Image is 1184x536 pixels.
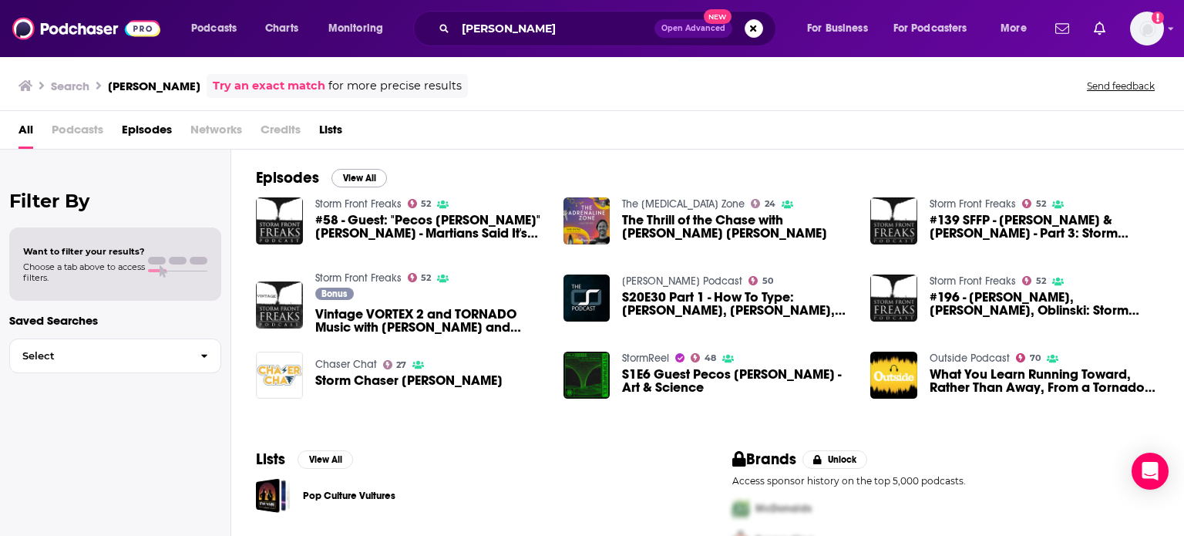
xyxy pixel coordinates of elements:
[622,352,669,365] a: StormReel
[9,190,221,212] h2: Filter By
[122,117,172,149] span: Episodes
[9,313,221,328] p: Saved Searches
[421,275,431,281] span: 52
[1001,18,1027,39] span: More
[9,339,221,373] button: Select
[883,16,990,41] button: open menu
[12,14,160,43] a: Podchaser - Follow, Share and Rate Podcasts
[796,16,887,41] button: open menu
[213,77,325,95] a: Try an exact match
[807,18,868,39] span: For Business
[1022,276,1046,285] a: 52
[930,368,1159,394] span: What You Learn Running Toward, Rather Than Away, From a Tornado, With [PERSON_NAME]
[765,201,775,207] span: 24
[265,18,298,39] span: Charts
[732,475,1159,487] p: Access sponsor history on the top 5,000 podcasts.
[256,281,303,329] img: Vintage VORTEX 2 and TORNADO Music with Karen Kosiba and Pecos Hank Schyma (10)
[1132,453,1169,490] div: Open Intercom Messenger
[1130,12,1164,46] button: Show profile menu
[930,291,1159,317] span: #196 - [PERSON_NAME], [PERSON_NAME], Oblinski: Storm Chaser Roundtable 2
[622,368,852,394] span: S1E6 Guest Pecos [PERSON_NAME] - Art & Science
[256,197,303,244] img: #58 - Guest: "Pecos Hank" Schyma - Martians Said It's False
[1088,15,1112,42] a: Show notifications dropdown
[408,199,432,208] a: 52
[622,197,745,211] a: The Adrenaline Zone
[256,478,291,513] a: Pop Culture Vultures
[930,352,1010,365] a: Outside Podcast
[18,117,33,149] span: All
[190,117,242,149] span: Networks
[1082,79,1159,93] button: Send feedback
[893,18,967,39] span: For Podcasters
[255,16,308,41] a: Charts
[52,117,103,149] span: Podcasts
[328,77,462,95] span: for more precise results
[315,308,545,334] span: Vintage VORTEX 2 and TORNADO Music with [PERSON_NAME] and Pecos [PERSON_NAME] (10)
[261,117,301,149] span: Credits
[191,18,237,39] span: Podcasts
[661,25,725,32] span: Open Advanced
[51,79,89,93] h3: Search
[563,197,610,244] img: The Thrill of the Chase with Storm Chaser Hank Schyma
[1036,278,1046,285] span: 52
[421,201,431,207] span: 52
[256,450,285,469] h2: Lists
[755,502,812,515] span: McDonalds
[691,353,716,362] a: 48
[1130,12,1164,46] span: Logged in as kristenfisher_dk
[108,79,200,93] h3: [PERSON_NAME]
[1022,199,1046,208] a: 52
[930,214,1159,240] a: #139 SFFP - Hank Schyma & Raychel Sanner - Part 3: Storm Training (Storm Identification)
[383,360,407,369] a: 27
[315,197,402,211] a: Storm Front Freaks
[622,214,852,240] a: The Thrill of the Chase with Storm Chaser Hank Schyma
[303,487,395,504] a: Pop Culture Vultures
[930,291,1159,317] a: #196 - Shaw, Schyma, Oblinski: Storm Chaser Roundtable 2
[1036,201,1046,207] span: 52
[1152,12,1164,24] svg: Add a profile image
[762,278,773,285] span: 50
[930,368,1159,394] a: What You Learn Running Toward, Rather Than Away, From a Tornado, With Pecos Hank
[23,246,145,257] span: Want to filter your results?
[256,168,319,187] h2: Episodes
[396,362,406,369] span: 27
[10,351,188,361] span: Select
[23,261,145,283] span: Choose a tab above to access filters.
[930,214,1159,240] span: #139 SFFP - [PERSON_NAME] & [PERSON_NAME] - Part 3: Storm Training (Storm Identification)
[1016,353,1041,362] a: 70
[321,289,347,298] span: Bonus
[563,275,610,322] a: S20E30 Part 1 - How To Type: Donna Tartt, Alyssa Graham, Hank Schyma, Wes Anderson and more
[256,352,303,399] img: Storm Chaser Pecos Hank
[704,9,732,24] span: New
[315,374,503,387] span: Storm Chaser [PERSON_NAME]
[315,308,545,334] a: Vintage VORTEX 2 and TORNADO Music with Karen Kosiba and Pecos Hank Schyma (10)
[870,352,917,399] img: What You Learn Running Toward, Rather Than Away, From a Tornado, With Pecos Hank
[622,275,742,288] a: CS Joseph Podcast
[256,450,353,469] a: ListsView All
[328,18,383,39] span: Monitoring
[563,352,610,399] img: S1E6 Guest Pecos Hank - Art & Science
[732,450,796,469] h2: Brands
[748,276,773,285] a: 50
[870,275,917,322] img: #196 - Shaw, Schyma, Oblinski: Storm Chaser Roundtable 2
[456,16,654,41] input: Search podcasts, credits, & more...
[930,275,1016,288] a: Storm Front Freaks
[315,374,503,387] a: Storm Chaser Pecos Hank
[622,291,852,317] span: S20E30 Part 1 - How To Type: [PERSON_NAME], [PERSON_NAME], [PERSON_NAME], [PERSON_NAME] and more
[1130,12,1164,46] img: User Profile
[319,117,342,149] a: Lists
[622,214,852,240] span: The Thrill of the Chase with [PERSON_NAME] [PERSON_NAME]
[870,197,917,244] img: #139 SFFP - Hank Schyma & Raychel Sanner - Part 3: Storm Training (Storm Identification)
[930,197,1016,211] a: Storm Front Freaks
[408,273,432,282] a: 52
[180,16,257,41] button: open menu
